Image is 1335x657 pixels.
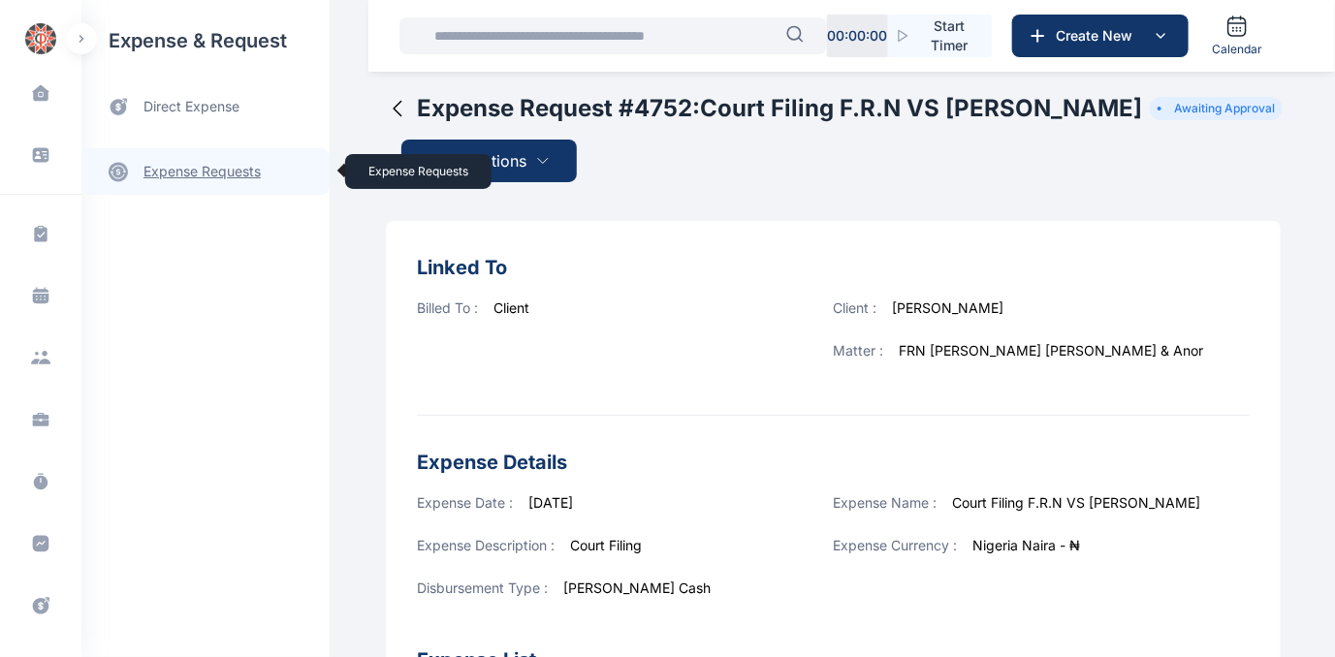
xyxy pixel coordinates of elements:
span: Billed To : [417,299,478,316]
span: [PERSON_NAME] [893,299,1004,316]
span: Client [493,299,529,316]
span: direct expense [143,97,239,117]
li: Awaiting Approval [1158,101,1275,116]
span: Expense Description : [417,537,555,553]
span: Expense Name : [834,494,938,511]
span: Disbursement Type : [417,579,548,596]
span: Court Filing F.R.N VS [PERSON_NAME] [953,494,1201,511]
div: expense requestsexpense requests [81,133,330,195]
span: [DATE] [528,494,573,511]
span: Matter : [834,342,884,359]
button: Expense Request #4752:Court Filing F.R.N VS [PERSON_NAME]Awaiting Approval [386,93,1283,124]
span: Create New [1048,26,1149,46]
span: Expense Date : [417,494,513,511]
a: direct expense [81,81,330,133]
h3: Expense Details [417,447,1250,478]
span: Court Filing [570,537,642,553]
span: Client : [834,299,877,316]
span: Start Timer [922,16,976,55]
span: More Options [429,149,527,172]
h3: Linked To [417,252,1250,283]
a: expense requests [81,148,330,195]
p: 00 : 00 : 00 [827,26,887,46]
span: Nigeria Naira - ₦ [973,537,1081,553]
a: Calendar [1204,7,1270,65]
span: FRN [PERSON_NAME] [PERSON_NAME] & Anor [900,342,1204,359]
span: Expense Currency : [834,537,958,553]
button: Create New [1012,15,1189,57]
span: Calendar [1212,42,1262,57]
span: [PERSON_NAME] Cash [563,579,711,596]
h2: Expense Request # 4752 : Court Filing F.R.N VS [PERSON_NAME] [417,93,1142,124]
button: Start Timer [888,15,992,57]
